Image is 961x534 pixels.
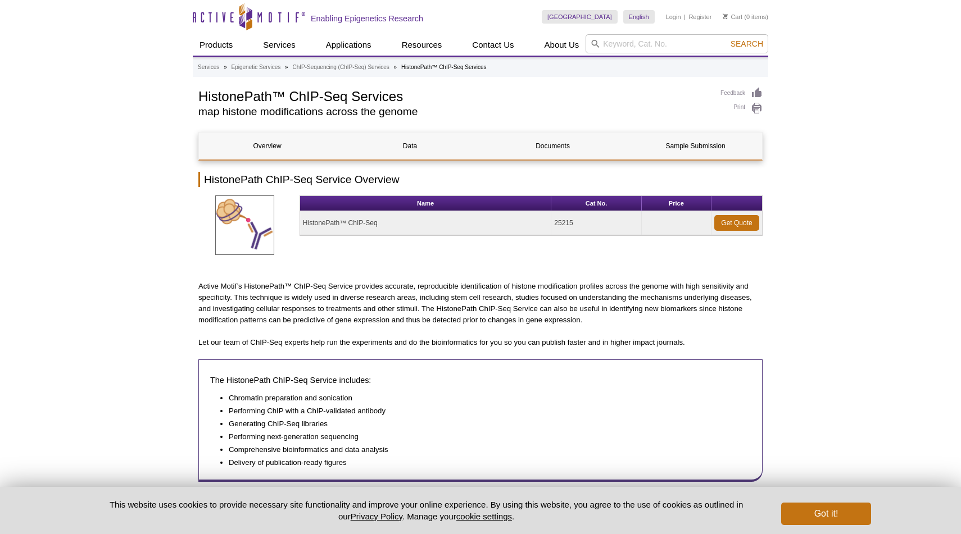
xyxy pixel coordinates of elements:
p: Active Motif’s HistonePath™ ChIP-Seq Service provides accurate, reproducible identification of hi... [198,281,763,326]
a: [GEOGRAPHIC_DATA] [542,10,618,24]
li: Comprehensive bioinformatics and data analysis [229,444,740,455]
button: Got it! [781,503,871,525]
img: Histone Modifications [215,195,274,255]
p: Let our team of ChIP-Seq experts help run the experiments and do the bioinformatics for you so yo... [198,337,763,348]
a: Overview [199,133,336,159]
img: Your Cart [723,13,728,19]
a: Services [198,62,219,72]
li: Generating ChIP-Seq libraries [229,418,740,430]
a: About Us [538,34,586,56]
a: Applications [319,34,378,56]
li: Performing next-generation sequencing [229,431,740,442]
a: Resources [395,34,449,56]
span: Search [731,39,763,48]
li: (0 items) [723,10,768,24]
p: This website uses cookies to provide necessary site functionality and improve your online experie... [90,499,763,522]
a: Privacy Policy [351,512,402,521]
a: Sample Submission [627,133,764,159]
th: Cat No. [551,196,641,211]
h2: HistonePath ChIP-Seq Service Overview [198,172,763,187]
button: cookie settings [456,512,512,521]
li: Delivery of publication-ready figures [229,457,740,468]
li: HistonePath™ ChIP-Seq Services [401,64,487,70]
li: Performing ChIP with a ChIP-validated antibody [229,405,740,417]
a: ChIP-Sequencing (ChIP-Seq) Services [292,62,389,72]
td: HistonePath™ ChIP-Seq [300,211,552,235]
button: Search [727,39,767,49]
a: Services [256,34,302,56]
li: | [684,10,686,24]
a: Products [193,34,239,56]
th: Price [642,196,711,211]
a: Login [666,13,681,21]
h1: HistonePath™ ChIP-Seq Services [198,87,709,104]
a: Cart [723,13,742,21]
li: » [285,64,288,70]
a: Feedback [720,87,763,99]
h3: The HistonePath ChIP-Seq Service includes: [210,373,751,387]
a: Get Quote [714,215,759,231]
input: Keyword, Cat. No. [586,34,768,53]
h2: Enabling Epigenetics Research [311,13,423,24]
a: Print [720,102,763,115]
a: Data [342,133,478,159]
a: English [623,10,655,24]
a: Documents [484,133,621,159]
li: » [224,64,227,70]
h2: map histone modifications across the genome [198,107,709,117]
a: Epigenetic Services [231,62,280,72]
a: Contact Us [465,34,520,56]
td: 25215 [551,211,641,235]
a: Register [688,13,711,21]
li: Chromatin preparation and sonication [229,392,740,404]
li: » [394,64,397,70]
th: Name [300,196,552,211]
